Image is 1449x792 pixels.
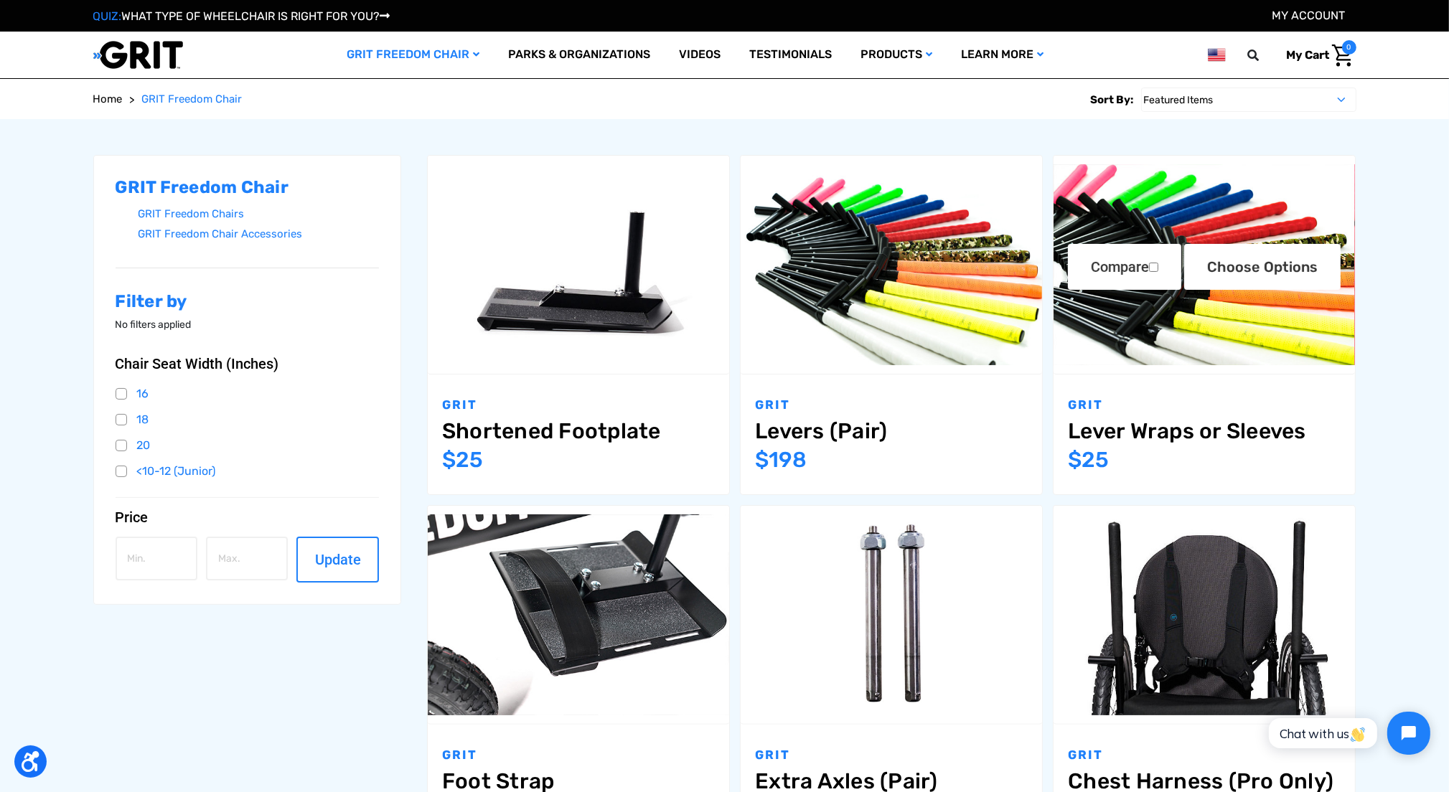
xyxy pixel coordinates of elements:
a: QUIZ:WHAT TYPE OF WHEELCHAIR IS RIGHT FOR YOU? [93,9,390,23]
a: Videos [665,32,735,78]
a: Chest Harness (Pro Only),$199.00 [1054,506,1355,725]
a: Foot Strap,$15.00 [428,506,729,725]
p: GRIT [1068,396,1341,415]
img: GRIT Chest Harness: chest security straps installed on seatback of GRIT Freedom Chair: Pro for ad... [1054,514,1355,715]
h2: Filter by [116,291,380,312]
a: <10-12 (Junior) [116,461,380,482]
button: Update [296,537,378,583]
p: No filters applied [116,317,380,332]
button: Chair Seat Width (Inches) [116,355,380,372]
img: GRIT Foot Strap: velcro strap shown looped through slots on footplate of GRIT Freedom Chair to ke... [428,514,729,715]
a: Lever Wraps or Sleeves,$25.00 [1054,156,1355,374]
a: 18 [116,409,380,430]
button: Price [116,509,380,526]
a: Home [93,91,123,108]
span: Home [93,93,123,105]
span: GRIT Freedom Chair [142,93,243,105]
label: Sort By: [1091,88,1134,112]
a: 20 [116,435,380,456]
a: Parks & Organizations [494,32,665,78]
a: Products [846,32,947,78]
span: Chair Seat Width (Inches) [116,355,279,372]
a: Choose Options [1184,244,1341,290]
img: GRIT All-Terrain Wheelchair and Mobility Equipment [93,40,183,70]
a: GRIT Freedom Chair [142,91,243,108]
a: Cart with 0 items [1276,40,1356,70]
span: Price [116,509,149,526]
p: GRIT [1068,746,1341,765]
span: QUIZ: [93,9,122,23]
a: GRIT Freedom Chairs [139,204,380,225]
a: 16 [116,383,380,405]
a: Extra Axles (Pair),$75.00 [741,506,1042,725]
img: GRIT Extra Axles: pair of stainless steel axles to use with extra set of wheels and all GRIT Free... [741,514,1042,715]
img: Levers (Pair) [741,164,1042,365]
h2: GRIT Freedom Chair [116,177,380,198]
span: $25 [1068,447,1109,473]
input: Min. [116,537,197,580]
input: Search [1255,40,1276,70]
p: GRIT [442,396,715,415]
a: Lever Wraps or Sleeves,$25.00 [1068,418,1341,444]
input: Max. [206,537,288,580]
span: $25 [442,447,483,473]
a: Testimonials [735,32,846,78]
a: Shortened Footplate,$25.00 [428,156,729,374]
a: Levers (Pair),$198.00 [741,156,1042,374]
img: Cart [1332,44,1353,67]
input: Compare [1149,263,1158,272]
a: Shortened Footplate,$25.00 [442,418,715,444]
iframe: Tidio Chat [1253,699,1443,767]
a: Account [1272,9,1346,22]
a: Levers (Pair),$198.00 [755,418,1028,444]
span: $198 [755,447,807,473]
a: Learn More [947,32,1058,78]
p: GRIT [755,746,1028,765]
label: Compare [1068,244,1181,290]
img: GRIT Lever Wraps: Sets of GRIT Freedom Chair levers wrapped as pairs in pink, green, blue, red, c... [1054,164,1355,365]
a: GRIT Freedom Chair Accessories [139,224,380,245]
span: My Cart [1287,48,1330,62]
p: GRIT [755,396,1028,415]
img: us.png [1208,46,1225,64]
span: 0 [1342,40,1356,55]
img: GRIT Shortened Footplate: steel platform for resting feet when using GRIT Freedom Chair shown wit... [428,164,729,365]
p: GRIT [442,746,715,765]
a: GRIT Freedom Chair [332,32,494,78]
